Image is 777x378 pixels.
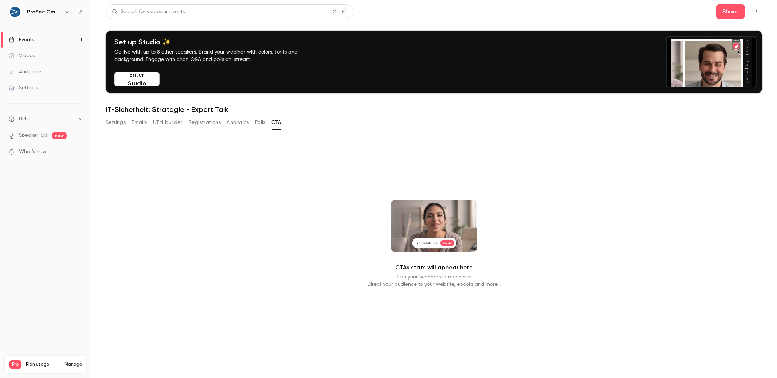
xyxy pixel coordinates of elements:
[112,8,185,16] div: Search for videos or events
[114,72,160,86] button: Enter Studio
[26,362,60,367] span: Plan usage
[132,117,147,128] button: Emails
[19,148,46,156] span: What's new
[64,362,82,367] a: Manage
[9,6,21,18] img: ProSec GmbH
[27,8,61,16] h6: ProSec GmbH
[9,68,41,75] div: Audience
[106,117,126,128] button: Settings
[9,52,35,59] div: Videos
[227,117,249,128] button: Analytics
[395,263,473,272] p: CTAs stats will appear here
[114,48,315,63] p: Go live with up to 8 other speakers. Brand your webinar with colors, fonts and background. Engage...
[19,132,48,139] a: SpeakerHub
[19,115,30,123] span: Help
[271,117,281,128] button: CTA
[9,84,38,91] div: Settings
[9,36,34,43] div: Events
[114,38,315,46] h4: Set up Studio ✨
[106,105,762,114] h1: IT-Sicherheit: Strategie - Expert Talk
[716,4,745,19] button: Share
[188,117,221,128] button: Registrations
[255,117,266,128] button: Polls
[9,360,21,369] span: Pro
[52,132,67,139] span: new
[153,117,183,128] button: UTM builder
[368,273,501,288] p: Turn your webinars into revenue. Direct your audience to your website, ebooks and more...
[9,115,82,123] li: help-dropdown-opener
